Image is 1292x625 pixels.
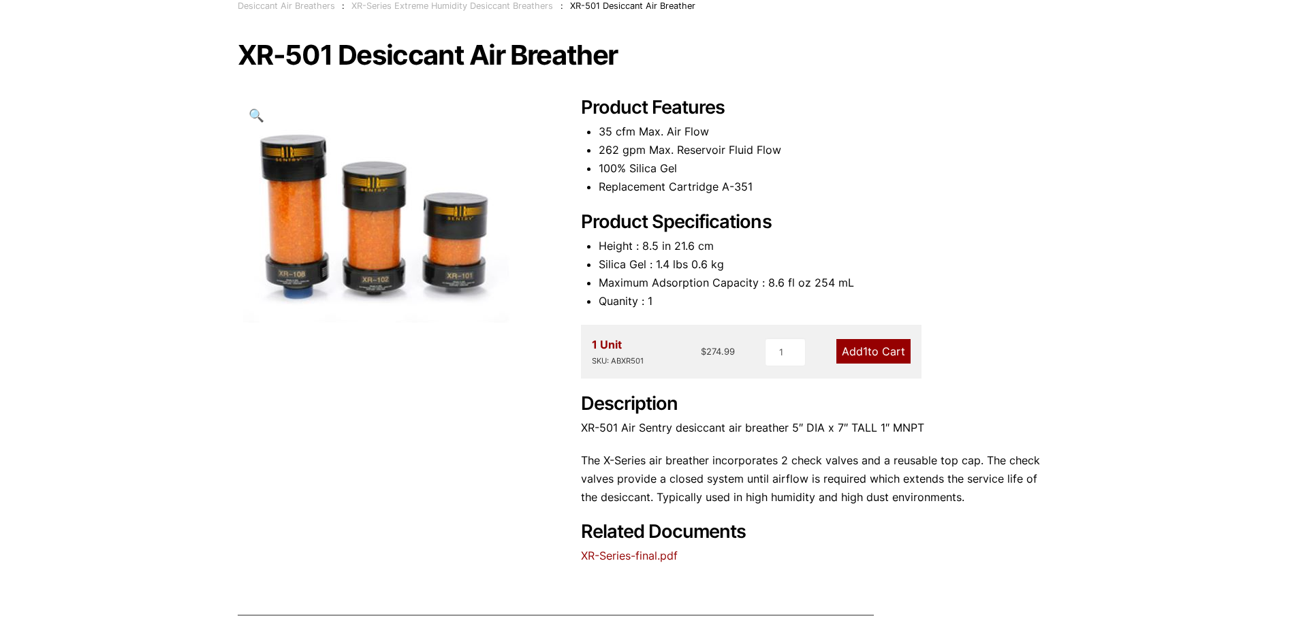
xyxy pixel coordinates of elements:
[342,1,345,11] span: :
[238,1,335,11] a: Desiccant Air Breathers
[599,141,1055,159] li: 262 gpm Max. Reservoir Fluid Flow
[238,97,520,330] img: XR-501 Desiccant Air Breather
[599,274,1055,292] li: Maximum Adsorption Capacity : 8.6 fl oz 254 mL
[599,237,1055,255] li: Height : 8.5 in 21.6 cm
[592,336,644,367] div: 1 Unit
[581,549,678,562] a: XR-Series-final.pdf
[238,97,275,134] a: View full-screen image gallery
[249,108,264,123] span: 🔍
[599,178,1055,196] li: Replacement Cartridge A-351
[581,211,1055,234] h2: Product Specifications
[599,159,1055,178] li: 100% Silica Gel
[599,255,1055,274] li: Silica Gel : 1.4 lbs 0.6 kg
[351,1,553,11] a: XR-Series Extreme Humidity Desiccant Breathers
[701,346,706,357] span: $
[836,339,911,364] a: Add1to Cart
[581,419,1055,437] p: XR-501 Air Sentry desiccant air breather 5″ DIA x 7″ TALL 1″ MNPT
[561,1,563,11] span: :
[863,344,868,358] span: 1
[238,41,1055,69] h1: XR-501 Desiccant Air Breather
[581,393,1055,415] h2: Description
[581,97,1055,119] h2: Product Features
[599,123,1055,141] li: 35 cfm Max. Air Flow
[570,1,695,11] span: XR-501 Desiccant Air Breather
[701,346,735,357] bdi: 274.99
[599,292,1055,310] li: Quanity : 1
[581,451,1055,507] p: The X-Series air breather incorporates 2 check valves and a reusable top cap. The check valves pr...
[592,355,644,368] div: SKU: ABXR501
